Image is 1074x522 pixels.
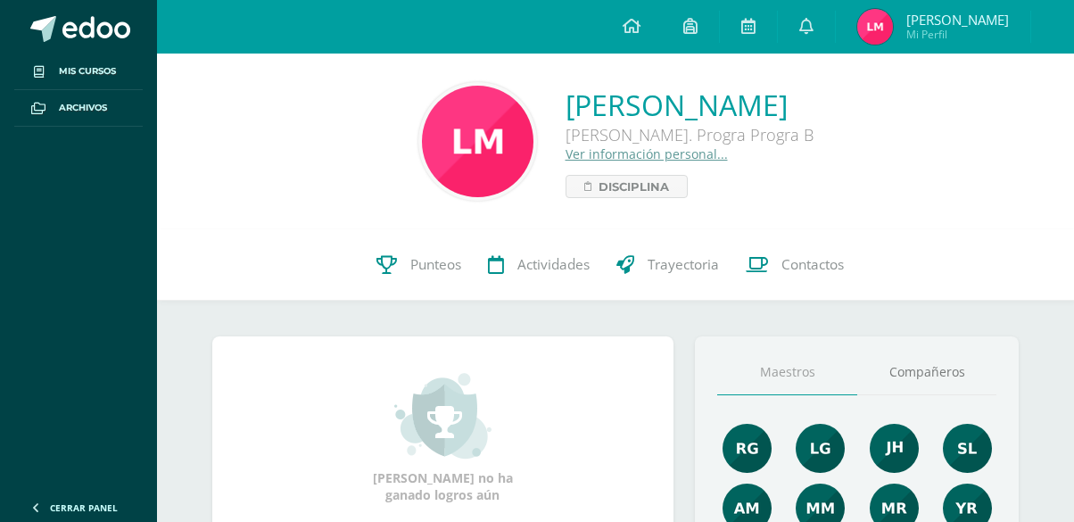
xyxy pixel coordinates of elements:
img: 57aef7a4be8f81ce1348377914046c90.png [422,86,533,197]
img: 3dbe72ed89aa2680497b9915784f2ba9.png [870,424,919,473]
a: Archivos [14,90,143,127]
div: [PERSON_NAME]. Progra Progra B [566,124,814,145]
a: [PERSON_NAME] [566,86,814,124]
a: Contactos [732,229,857,301]
img: achievement_small.png [394,371,492,460]
img: c8ce501b50aba4663d5e9c1ec6345694.png [723,424,772,473]
span: Archivos [59,101,107,115]
a: Compañeros [857,350,997,395]
a: Ver información personal... [566,145,728,162]
span: Contactos [781,255,844,274]
span: Cerrar panel [50,501,118,514]
a: Mis cursos [14,54,143,90]
img: acf2b8b774183001b4bff44f4f5a7150.png [943,424,992,473]
a: Trayectoria [603,229,732,301]
img: cd05dac24716e1ad0a13f18e66b2a6d1.png [796,424,845,473]
span: Mis cursos [59,64,116,79]
img: 6956da7f3a373973a26dff1914efb300.png [857,9,893,45]
span: Mi Perfil [906,27,1009,42]
span: Trayectoria [648,255,719,274]
a: Maestros [717,350,857,395]
span: Disciplina [599,176,669,197]
span: Punteos [410,255,461,274]
span: Actividades [517,255,590,274]
a: Actividades [475,229,603,301]
a: Disciplina [566,175,688,198]
a: Punteos [363,229,475,301]
span: [PERSON_NAME] [906,11,1009,29]
div: [PERSON_NAME] no ha ganado logros aún [353,371,532,503]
